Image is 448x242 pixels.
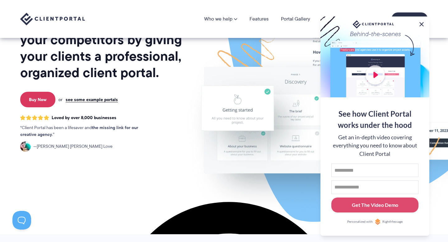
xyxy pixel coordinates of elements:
[375,219,381,225] img: Personalized with RightMessage
[331,198,418,213] button: Get The Video Demo
[20,124,151,138] p: Client Portal has been a lifesaver and .
[331,219,418,225] a: Personalized withRightMessage
[204,16,237,21] a: Who we help
[66,97,118,102] a: see some example portals
[58,97,63,102] span: or
[391,12,428,26] a: Buy Now!
[12,211,31,230] iframe: Toggle Customer Support
[33,143,113,150] span: [PERSON_NAME] [PERSON_NAME] Love
[250,16,268,21] a: Features
[331,133,418,158] div: Get an in-depth video covering everything you need to know about Client Portal
[52,115,116,120] span: Loved by over 8,000 businesses
[382,219,403,224] span: RightMessage
[331,108,418,131] div: See how Client Portal works under the hood
[20,124,138,138] strong: the missing link for our creative agency
[352,201,398,209] div: Get The Video Demo
[20,92,55,107] a: Buy Now
[281,16,310,21] a: Portal Gallery
[20,15,183,81] h1: Set yourself apart from your competitors by giving your clients a professional, organized client ...
[347,219,373,224] span: Personalized with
